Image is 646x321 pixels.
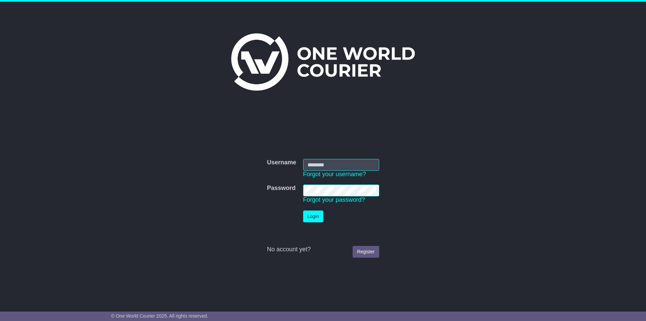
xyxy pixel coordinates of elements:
a: Forgot your password? [303,196,365,203]
div: No account yet? [267,246,379,253]
label: Username [267,159,296,166]
a: Register [353,246,379,258]
button: Login [303,211,323,222]
a: Forgot your username? [303,171,366,178]
label: Password [267,185,295,192]
span: © One World Courier 2025. All rights reserved. [111,313,208,319]
img: One World [231,33,415,91]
